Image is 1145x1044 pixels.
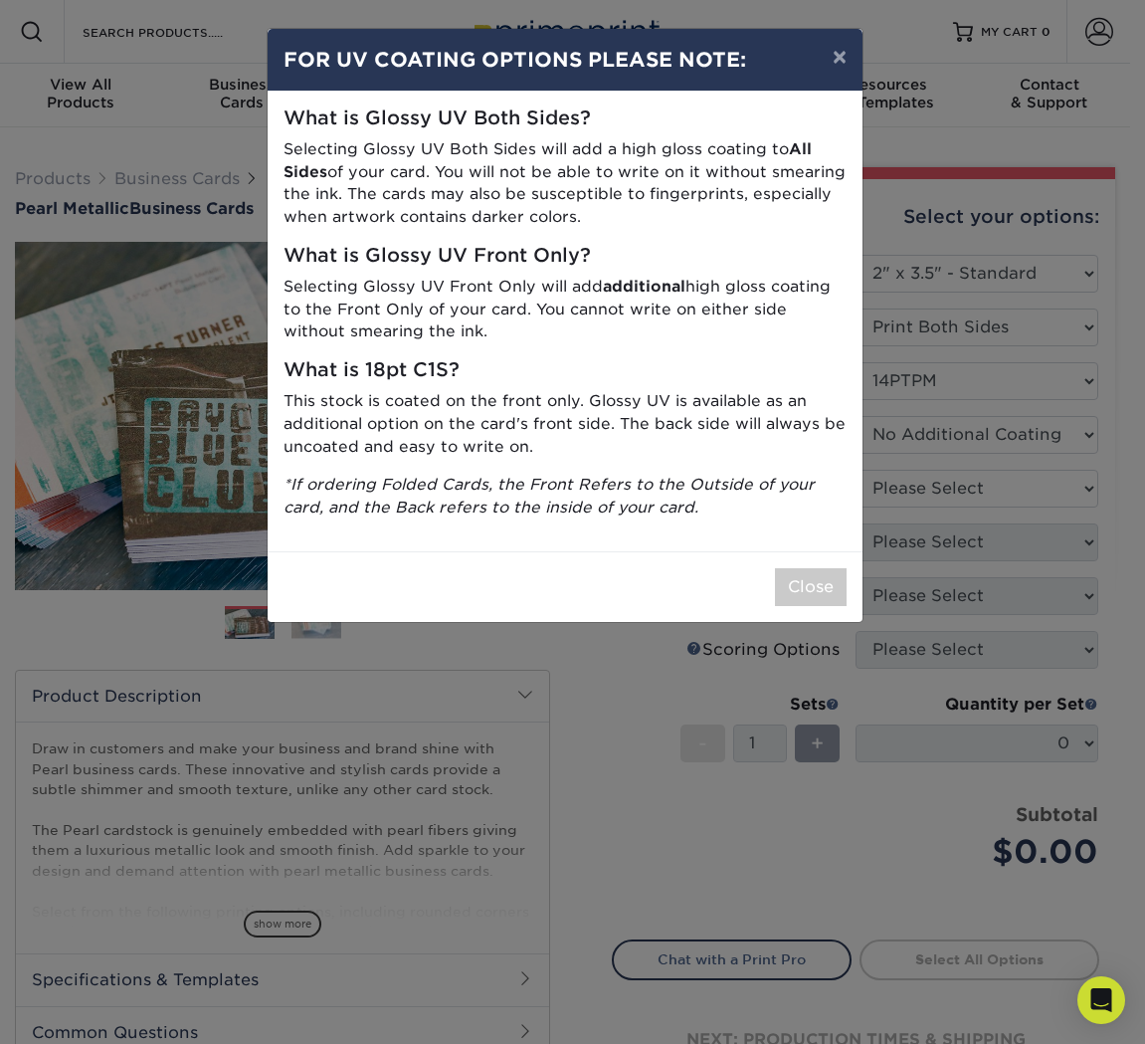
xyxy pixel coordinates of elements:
button: Close [775,568,847,606]
h5: What is Glossy UV Both Sides? [284,107,847,130]
button: × [817,29,862,85]
h4: FOR UV COATING OPTIONS PLEASE NOTE: [284,45,847,75]
i: *If ordering Folded Cards, the Front Refers to the Outside of your card, and the Back refers to t... [284,475,815,517]
div: Open Intercom Messenger [1077,976,1125,1024]
strong: All Sides [284,139,812,181]
h5: What is Glossy UV Front Only? [284,245,847,268]
p: Selecting Glossy UV Front Only will add high gloss coating to the Front Only of your card. You ca... [284,276,847,343]
p: Selecting Glossy UV Both Sides will add a high gloss coating to of your card. You will not be abl... [284,138,847,229]
h5: What is 18pt C1S? [284,359,847,382]
strong: additional [603,277,685,296]
p: This stock is coated on the front only. Glossy UV is available as an additional option on the car... [284,390,847,458]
